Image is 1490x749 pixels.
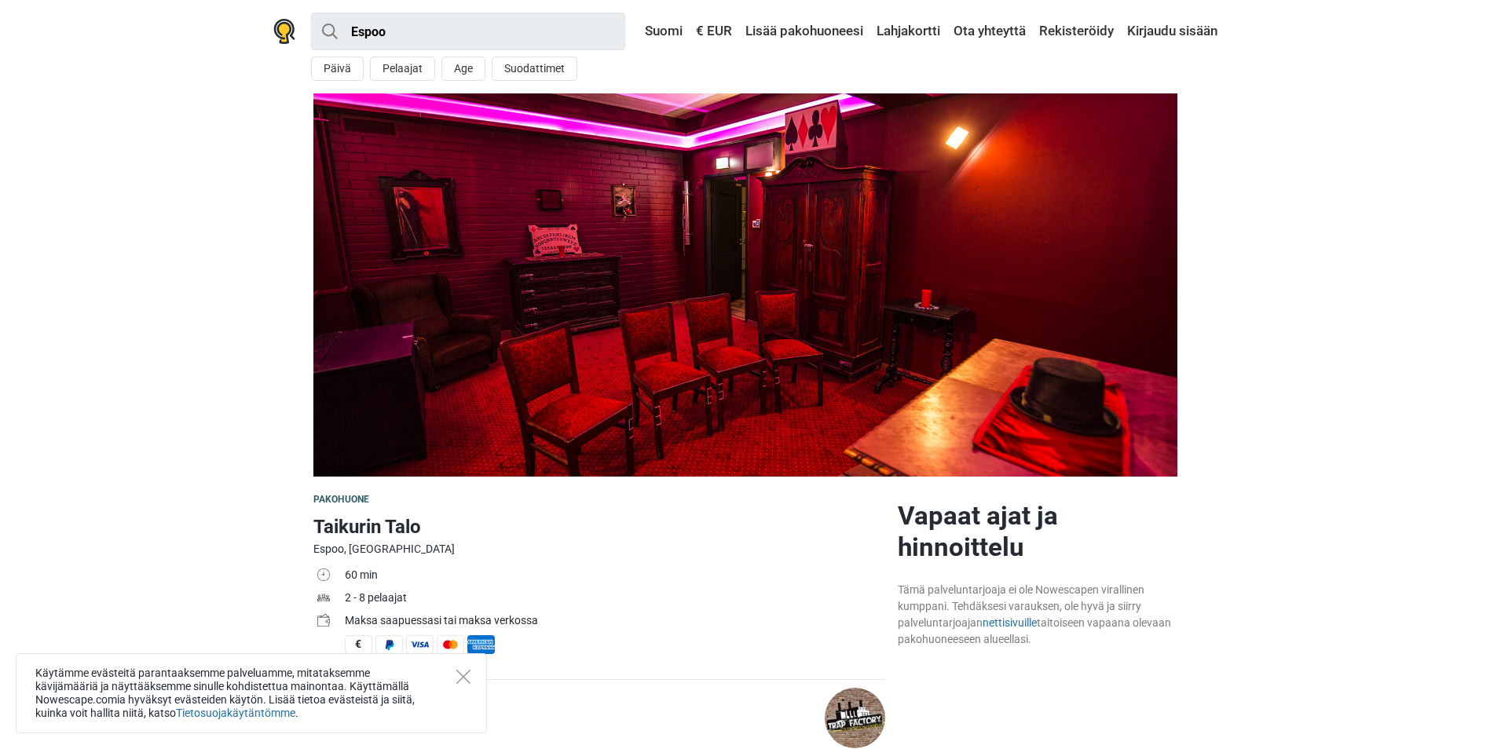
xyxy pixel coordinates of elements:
[630,17,686,46] a: Suomi
[950,17,1030,46] a: Ota yhteyttä
[692,17,736,46] a: € EUR
[176,707,295,719] a: Tietosuojakäytäntömme
[313,494,370,505] span: Pakohuone
[456,670,470,684] button: Close
[441,57,485,81] button: Age
[375,635,403,654] span: PayPal
[406,635,434,654] span: Visa
[467,635,495,654] span: American Express
[345,565,885,588] td: 60 min
[273,19,295,44] img: Nowescape logo
[313,541,885,557] div: Espoo, [GEOGRAPHIC_DATA]
[370,57,435,81] button: Pelaajat
[1123,17,1217,46] a: Kirjaudu sisään
[898,500,1177,563] h2: Vapaat ajat ja hinnoittelu
[311,57,364,81] button: Päivä
[898,582,1177,648] div: Tämä palveluntarjoaja ei ole Nowescapen virallinen kumppani. Tehdäksesi varauksen, ole hyvä ja si...
[492,57,577,81] button: Suodattimet
[313,513,885,541] h1: Taikurin Talo
[873,17,944,46] a: Lahjakortti
[16,653,487,733] div: Käytämme evästeitä parantaaksemme palveluamme, mitataksemme kävijämääriä ja näyttääksemme sinulle...
[983,616,1037,629] a: nettisivuille
[345,588,885,611] td: 2 - 8 pelaajat
[345,612,885,629] div: Maksa saapuessasi tai maksa verkossa
[634,26,645,37] img: Suomi
[345,635,372,654] span: Käteinen
[741,17,867,46] a: Lisää pakohuoneesi
[437,635,464,654] span: MasterCard
[313,93,1177,477] img: Taikurin Talo photo 1
[311,13,625,50] input: kokeile “London”
[825,688,885,748] img: 1ecfb463472ec911l.png
[1035,17,1118,46] a: Rekisteröidy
